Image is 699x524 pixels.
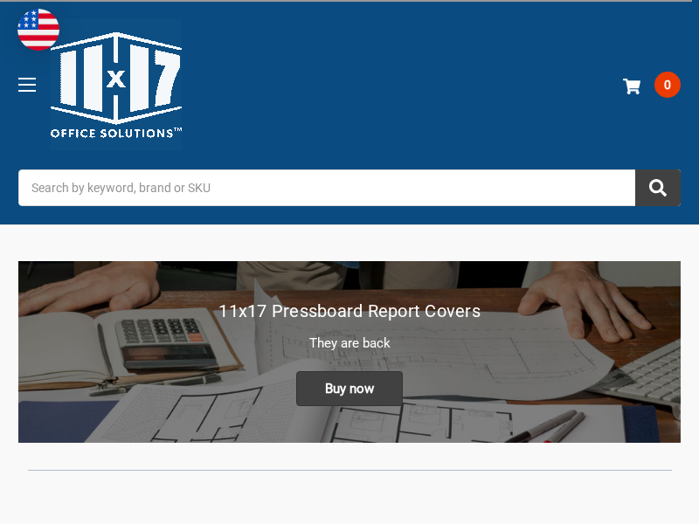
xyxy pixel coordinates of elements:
span: Toggle menu [18,84,36,86]
a: Toggle menu [3,60,51,108]
h1: 11x17 Pressboard Report Covers [32,298,666,324]
span: 0 [654,72,681,98]
img: duty and tax information for United States [17,9,59,51]
a: New 11x17 Pressboard Binders 11x17 Pressboard Report Covers They are back Buy now [18,261,681,443]
img: 11x17.com [51,19,182,150]
a: 0 [619,62,681,107]
p: They are back [32,334,666,354]
span: Buy now [296,371,403,406]
input: Search by keyword, brand or SKU [18,169,681,206]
